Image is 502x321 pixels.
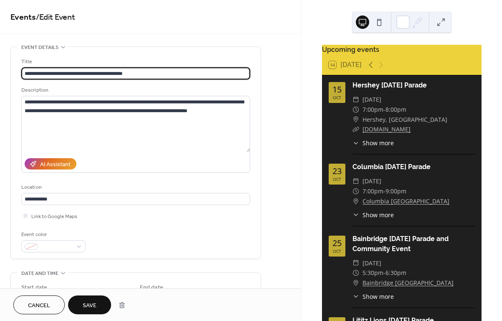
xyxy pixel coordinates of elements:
[352,278,359,288] div: ​
[333,177,341,181] div: Oct
[10,9,36,26] a: Events
[363,125,411,133] a: [DOMAIN_NAME]
[363,139,394,147] span: Show more
[352,95,359,105] div: ​
[352,162,475,172] div: Columbia [DATE] Parade
[333,95,341,100] div: Oct
[21,269,58,278] span: Date and time
[352,196,359,206] div: ​
[352,211,394,219] button: ​Show more
[352,292,394,301] button: ​Show more
[21,230,84,239] div: Event color
[21,57,248,66] div: Title
[352,81,427,89] a: Hershey [DATE] Parade
[352,176,359,186] div: ​
[352,258,359,268] div: ​
[385,268,406,278] span: 6:30pm
[68,295,111,314] button: Save
[363,268,383,278] span: 5:30pm
[21,43,58,52] span: Event details
[363,186,383,196] span: 7:00pm
[83,301,96,310] span: Save
[383,186,385,196] span: -
[21,283,47,292] div: Start date
[383,105,385,115] span: -
[363,115,447,125] span: Hershey, [GEOGRAPHIC_DATA]
[352,268,359,278] div: ​
[352,292,359,301] div: ​
[363,211,394,219] span: Show more
[21,183,248,192] div: Location
[140,283,163,292] div: End date
[363,105,383,115] span: 7:00pm
[36,9,75,26] span: / Edit Event
[332,239,342,247] div: 25
[363,292,394,301] span: Show more
[332,85,342,94] div: 15
[352,105,359,115] div: ​
[363,95,381,105] span: [DATE]
[363,176,381,186] span: [DATE]
[385,105,406,115] span: 8:00pm
[40,160,71,169] div: AI Assistant
[28,301,50,310] span: Cancel
[352,124,359,134] div: ​
[13,295,65,314] button: Cancel
[363,196,449,206] a: Columbia [GEOGRAPHIC_DATA]
[352,139,359,147] div: ​
[352,234,475,254] div: Bainbridge [DATE] Parade and Community Event
[352,211,359,219] div: ​
[25,158,76,169] button: AI Assistant
[352,139,394,147] button: ​Show more
[333,249,341,253] div: Oct
[352,115,359,125] div: ​
[332,167,342,175] div: 23
[322,45,482,55] div: Upcoming events
[21,86,248,95] div: Description
[363,258,381,268] span: [DATE]
[352,186,359,196] div: ​
[383,268,385,278] span: -
[363,278,454,288] a: Bainbridge [GEOGRAPHIC_DATA]
[385,186,406,196] span: 9:00pm
[31,212,77,221] span: Link to Google Maps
